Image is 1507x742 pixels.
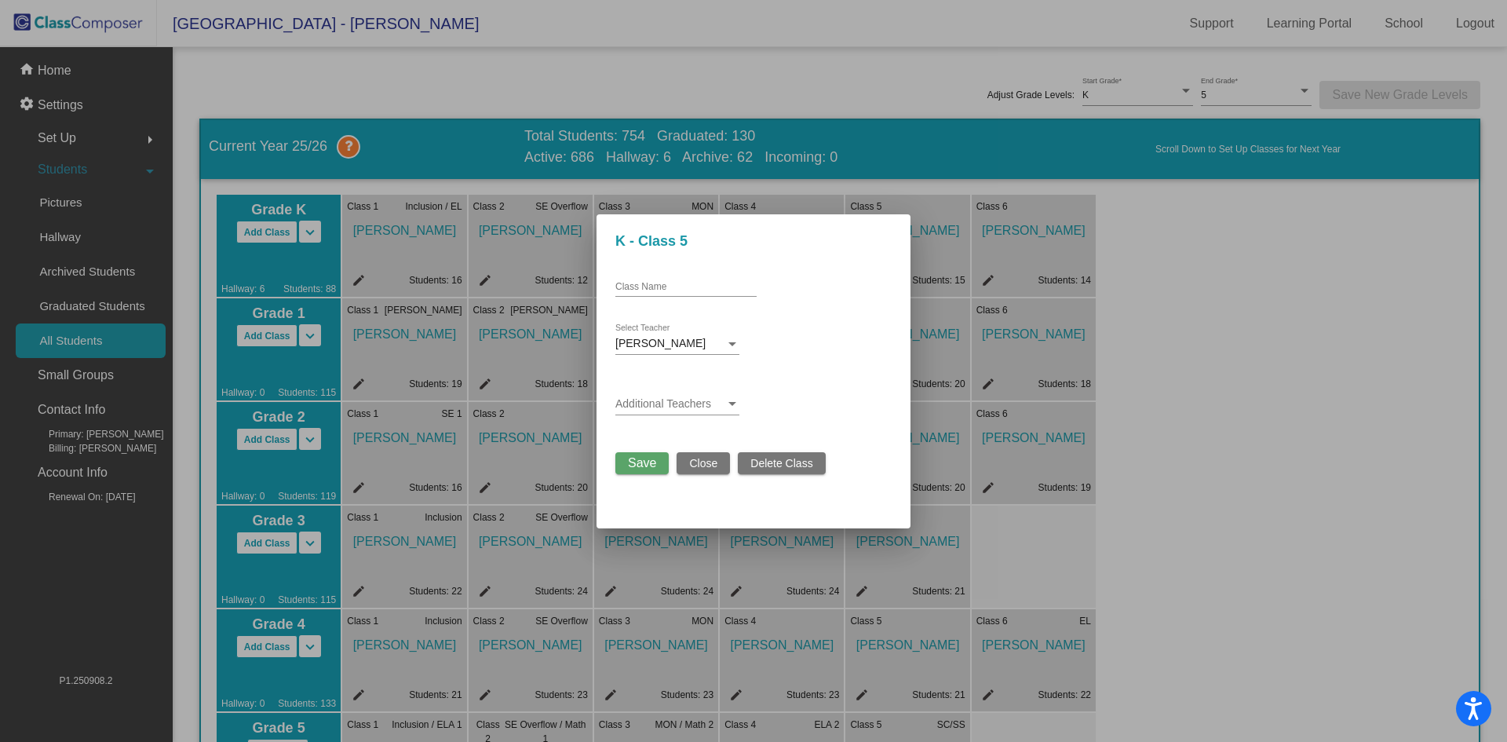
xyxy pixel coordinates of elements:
h3: K - Class 5 [615,233,892,250]
span: Delete Class [750,457,812,470]
span: Save [628,456,656,470]
button: Save [615,452,669,474]
span: [PERSON_NAME] [615,337,706,349]
button: Close [677,452,730,474]
span: Close [689,457,717,470]
button: Delete Class [738,452,825,474]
